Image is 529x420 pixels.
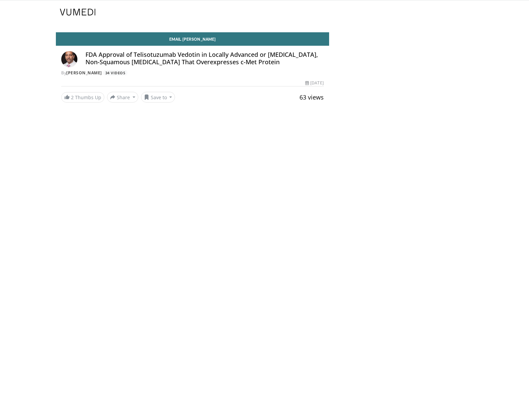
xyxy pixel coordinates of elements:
[61,70,324,76] div: By
[103,70,128,76] a: 34 Videos
[107,92,138,103] button: Share
[56,32,329,46] a: Email [PERSON_NAME]
[305,80,323,86] div: [DATE]
[60,9,96,15] img: VuMedi Logo
[85,51,324,66] h4: FDA Approval of Telisotuzumab Vedotin in Locally Advanced or [MEDICAL_DATA], Non-Squamous [MEDICA...
[71,94,74,101] span: 2
[299,93,324,101] span: 63 views
[61,51,77,67] img: Avatar
[66,70,102,76] a: [PERSON_NAME]
[61,92,104,103] a: 2 Thumbs Up
[141,92,175,103] button: Save to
